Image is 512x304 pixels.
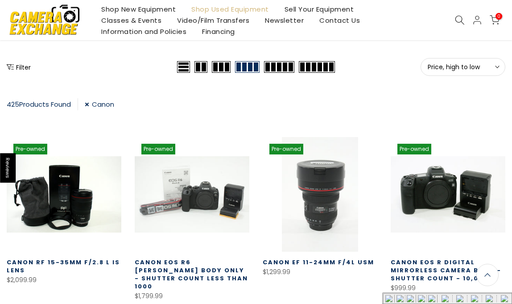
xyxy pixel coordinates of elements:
img: 35.png [385,295,392,302]
div: $999.99 [391,283,505,294]
img: 35.png [428,295,435,302]
img: radar.png [483,294,495,304]
img: forecastbar_collapse.png [499,294,510,304]
a: Canon EOS R Digital Mirrorless Camera Body - Shutter count - 10,000 [391,258,501,283]
img: 33.png [407,295,414,302]
img: reload.png [469,294,480,304]
div: Products Found [7,98,78,110]
span: Price, high to low [428,63,498,71]
a: Shop New Equipment [94,4,184,15]
img: arrow_left.png [439,294,451,304]
a: Information and Policies [94,26,194,37]
img: 2.png [418,295,425,302]
button: Price, high to low [421,58,505,76]
a: Contact Us [312,15,368,26]
a: Sell Your Equipment [277,4,362,15]
a: Newsletter [257,15,312,26]
div: $1,299.99 [263,267,377,278]
a: 0 [490,15,500,25]
a: Classes & Events [94,15,169,26]
img: arrow_right.png [454,294,466,304]
a: Back to the top [476,264,499,286]
span: 0 [495,13,502,20]
a: Shop Used Equipment [184,4,277,15]
span: 425 [7,100,19,109]
div: $2,099.99 [7,275,121,286]
a: Canon EF 11-24mm F/4L USM [263,258,374,267]
a: Canon RF 15-35mm F/2.8 L IS Lens [7,258,120,275]
a: Canon EOS R6 [PERSON_NAME] Body Only - Shutter Count less than 1000 [135,258,248,291]
img: 4.png [396,295,404,302]
a: Video/Film Transfers [169,15,257,26]
div: $1,799.99 [135,291,249,302]
button: Show filters [7,62,31,71]
a: Financing [194,26,243,37]
a: Canon [85,98,114,110]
